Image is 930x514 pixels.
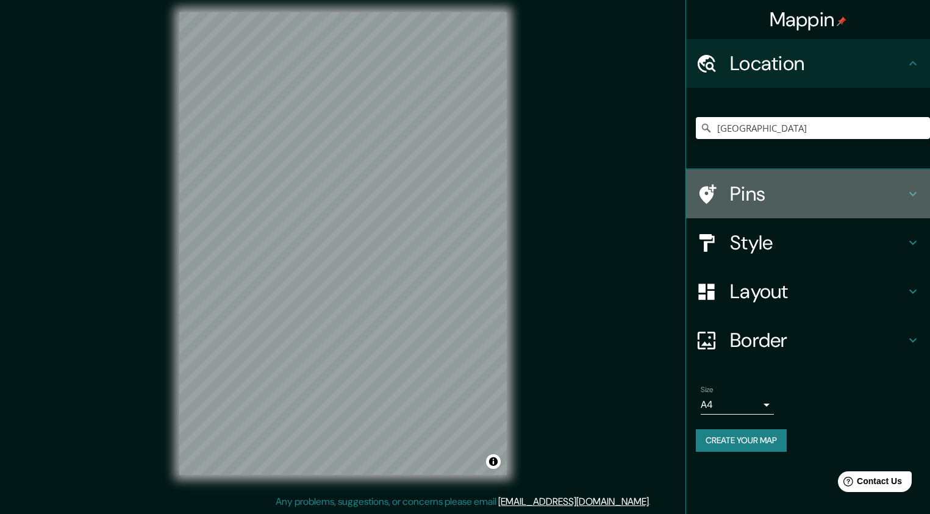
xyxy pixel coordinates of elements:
div: Layout [686,267,930,316]
div: Border [686,316,930,365]
h4: Layout [730,279,906,304]
h4: Style [730,230,906,255]
h4: Mappin [770,7,847,32]
canvas: Map [179,12,507,475]
div: . [651,494,653,509]
div: . [653,494,655,509]
iframe: Help widget launcher [821,466,917,501]
button: Toggle attribution [486,454,501,469]
div: Location [686,39,930,88]
button: Create your map [696,429,787,452]
label: Size [701,385,714,395]
a: [EMAIL_ADDRESS][DOMAIN_NAME] [498,495,649,508]
input: Pick your city or area [696,117,930,139]
div: Pins [686,170,930,218]
div: Style [686,218,930,267]
p: Any problems, suggestions, or concerns please email . [276,494,651,509]
h4: Border [730,328,906,352]
img: pin-icon.png [837,16,846,26]
div: A4 [701,395,774,415]
h4: Pins [730,182,906,206]
h4: Location [730,51,906,76]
